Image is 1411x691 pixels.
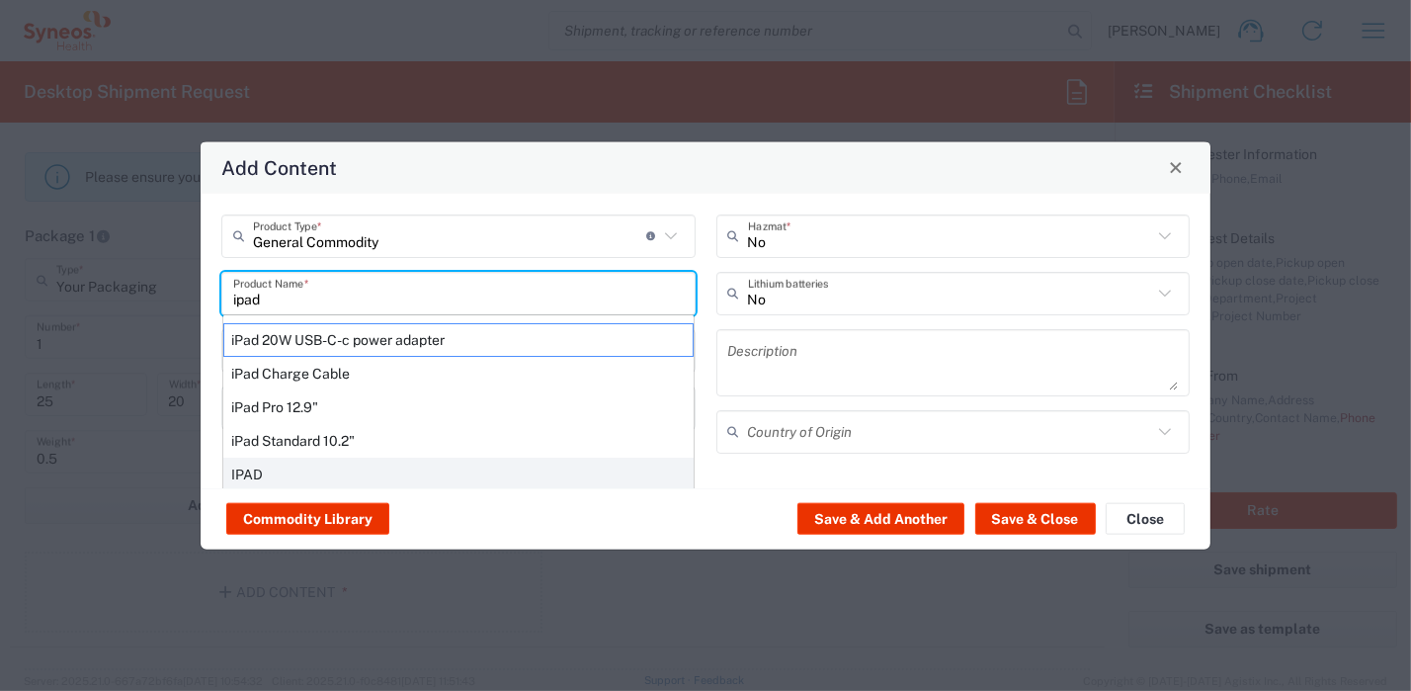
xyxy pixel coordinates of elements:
button: Save & Add Another [797,503,964,535]
button: Save & Close [975,503,1096,535]
div: iPad Charge Cable [223,356,694,389]
div: iPad 20W USB-C-c power adapter [223,322,694,356]
button: Close [1106,503,1185,535]
div: IPAD [223,457,694,490]
button: Commodity Library [226,503,389,535]
button: Close [1162,153,1190,181]
div: iPad Standard 10.2" [223,423,694,457]
div: iPad Pro 12.9" [223,389,694,423]
h4: Add Content [221,153,337,182]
